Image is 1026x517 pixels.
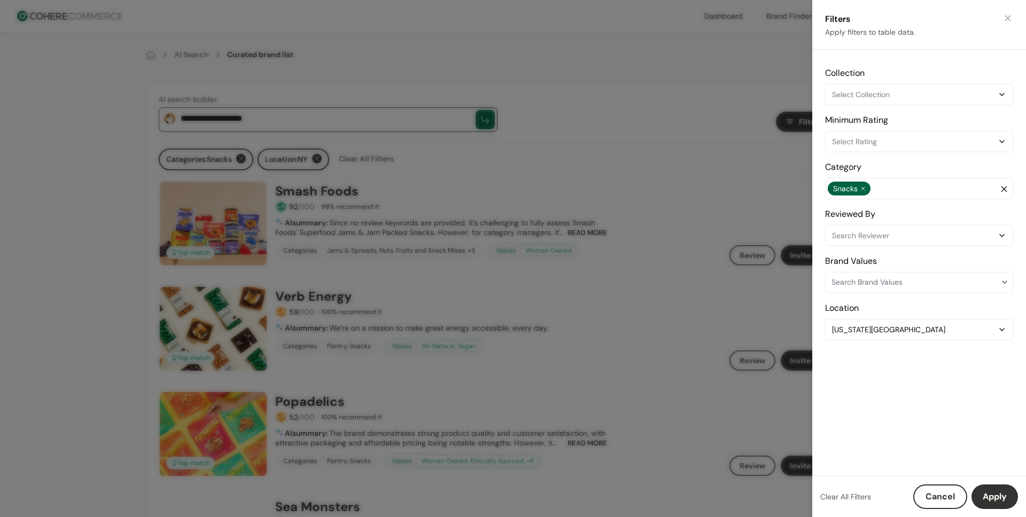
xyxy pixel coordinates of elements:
label: Collection [825,67,865,79]
label: Location [825,302,859,314]
span: Snacks [828,182,870,195]
div: Filters [825,13,915,26]
label: Reviewed By [825,208,875,220]
span: Search Brand Values [831,277,1000,288]
label: Category [825,161,861,173]
div: Clear All Filters [820,491,871,503]
label: Minimum Rating [825,114,888,126]
button: Apply [971,484,1018,509]
label: Brand Values [825,255,877,267]
div: Apply filters to table data. [825,26,915,38]
button: Cancel [913,484,967,509]
span: Snacks [833,183,858,194]
div: [US_STATE][GEOGRAPHIC_DATA] [832,323,996,336]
